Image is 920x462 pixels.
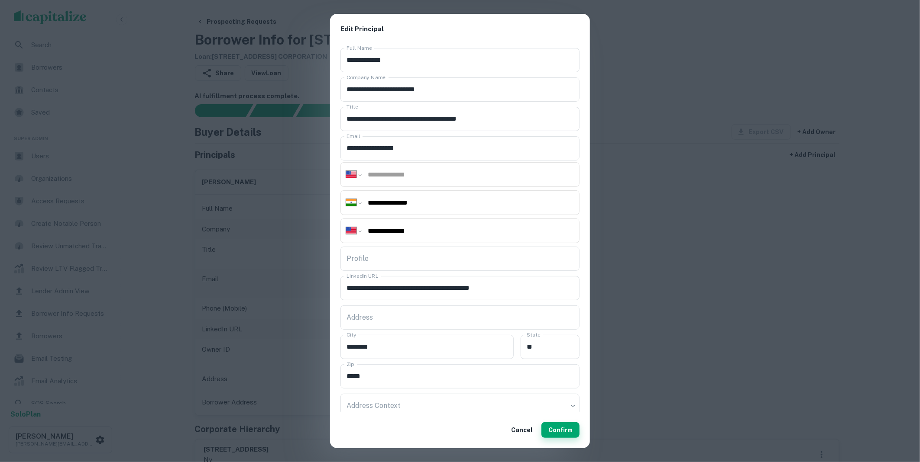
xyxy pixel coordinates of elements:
[347,44,372,51] label: Full Name
[527,331,541,338] label: State
[877,393,920,434] iframe: Chat Widget
[347,103,358,110] label: Title
[330,14,590,45] h2: Edit Principal
[347,360,354,368] label: Zip
[347,132,360,140] label: Email
[508,422,536,438] button: Cancel
[347,331,356,338] label: City
[347,74,385,81] label: Company Name
[340,394,580,418] div: ​
[347,272,379,279] label: LinkedIn URL
[541,422,580,438] button: Confirm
